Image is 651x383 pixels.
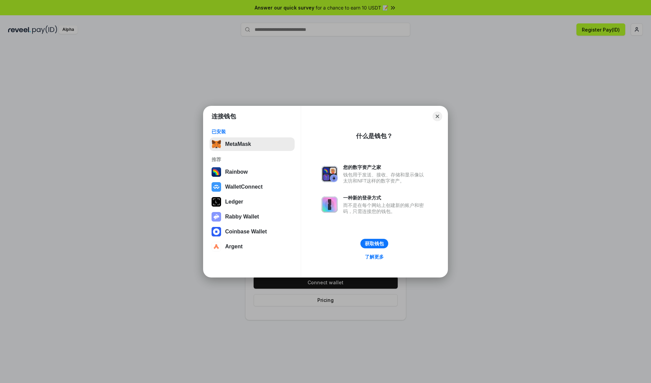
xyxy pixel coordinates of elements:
[365,241,384,247] div: 获取钱包
[343,164,427,170] div: 您的数字资产之家
[225,169,248,175] div: Rainbow
[212,112,236,120] h1: 连接钱包
[225,244,243,250] div: Argent
[225,184,263,190] div: WalletConnect
[212,129,293,135] div: 已安装
[210,165,295,179] button: Rainbow
[225,229,267,235] div: Coinbase Wallet
[212,212,221,222] img: svg+xml,%3Csvg%20xmlns%3D%22http%3A%2F%2Fwww.w3.org%2F2000%2Fsvg%22%20fill%3D%22none%22%20viewBox...
[321,166,338,182] img: svg+xml,%3Csvg%20xmlns%3D%22http%3A%2F%2Fwww.w3.org%2F2000%2Fsvg%22%20fill%3D%22none%22%20viewBox...
[210,225,295,238] button: Coinbase Wallet
[225,199,243,205] div: Ledger
[343,172,427,184] div: 钱包用于发送、接收、存储和显示像以太坊和NFT这样的数字资产。
[210,210,295,224] button: Rabby Wallet
[210,137,295,151] button: MetaMask
[212,167,221,177] img: svg+xml,%3Csvg%20width%3D%22120%22%20height%3D%22120%22%20viewBox%3D%220%200%20120%20120%22%20fil...
[225,141,251,147] div: MetaMask
[210,240,295,253] button: Argent
[212,182,221,192] img: svg+xml,%3Csvg%20width%3D%2228%22%20height%3D%2228%22%20viewBox%3D%220%200%2028%2028%22%20fill%3D...
[361,252,388,261] a: 了解更多
[360,239,388,248] button: 获取钱包
[210,180,295,194] button: WalletConnect
[321,196,338,213] img: svg+xml,%3Csvg%20xmlns%3D%22http%3A%2F%2Fwww.w3.org%2F2000%2Fsvg%22%20fill%3D%22none%22%20viewBox...
[343,195,427,201] div: 一种新的登录方式
[356,132,393,140] div: 什么是钱包？
[212,197,221,207] img: svg+xml,%3Csvg%20xmlns%3D%22http%3A%2F%2Fwww.w3.org%2F2000%2Fsvg%22%20width%3D%2228%22%20height%3...
[212,156,293,162] div: 推荐
[212,227,221,236] img: svg+xml,%3Csvg%20width%3D%2228%22%20height%3D%2228%22%20viewBox%3D%220%200%2028%2028%22%20fill%3D...
[212,139,221,149] img: svg+xml,%3Csvg%20fill%3D%22none%22%20height%3D%2233%22%20viewBox%3D%220%200%2035%2033%22%20width%...
[433,112,442,121] button: Close
[212,242,221,251] img: svg+xml,%3Csvg%20width%3D%2228%22%20height%3D%2228%22%20viewBox%3D%220%200%2028%2028%22%20fill%3D...
[210,195,295,209] button: Ledger
[343,202,427,214] div: 而不是在每个网站上创建新的账户和密码，只需连接您的钱包。
[365,254,384,260] div: 了解更多
[225,214,259,220] div: Rabby Wallet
